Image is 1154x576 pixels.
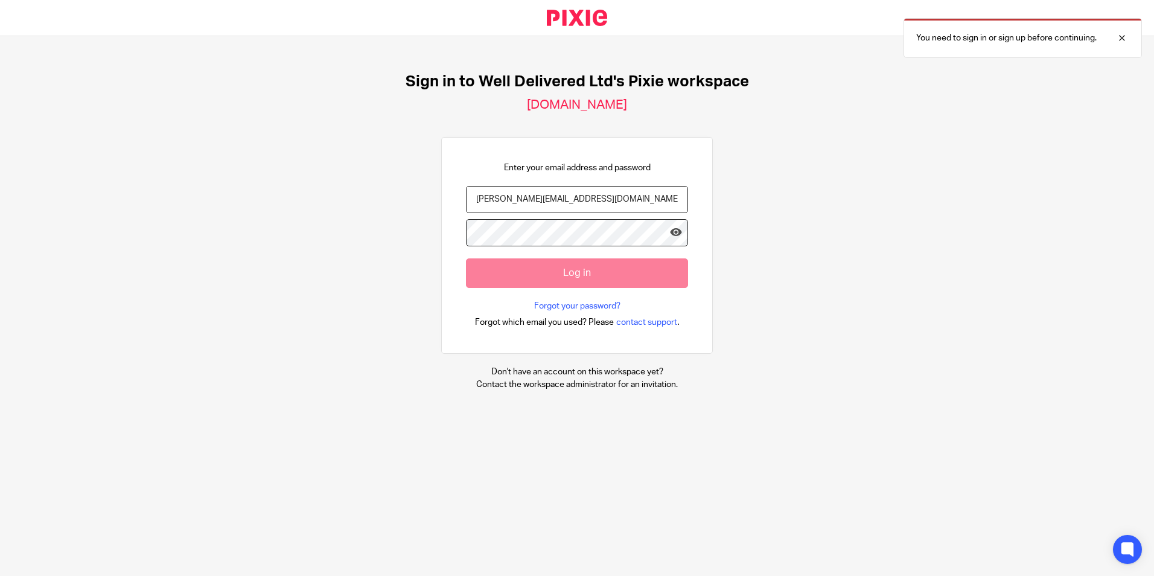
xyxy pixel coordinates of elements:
[406,72,749,91] h1: Sign in to Well Delivered Ltd's Pixie workspace
[466,258,688,288] input: Log in
[476,366,678,378] p: Don't have an account on this workspace yet?
[616,316,677,328] span: contact support
[475,315,680,329] div: .
[475,316,614,328] span: Forgot which email you used? Please
[527,97,627,113] h2: [DOMAIN_NAME]
[504,162,651,174] p: Enter your email address and password
[916,32,1097,44] p: You need to sign in or sign up before continuing.
[466,186,688,213] input: name@example.com
[534,300,620,312] a: Forgot your password?
[476,379,678,391] p: Contact the workspace administrator for an invitation.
